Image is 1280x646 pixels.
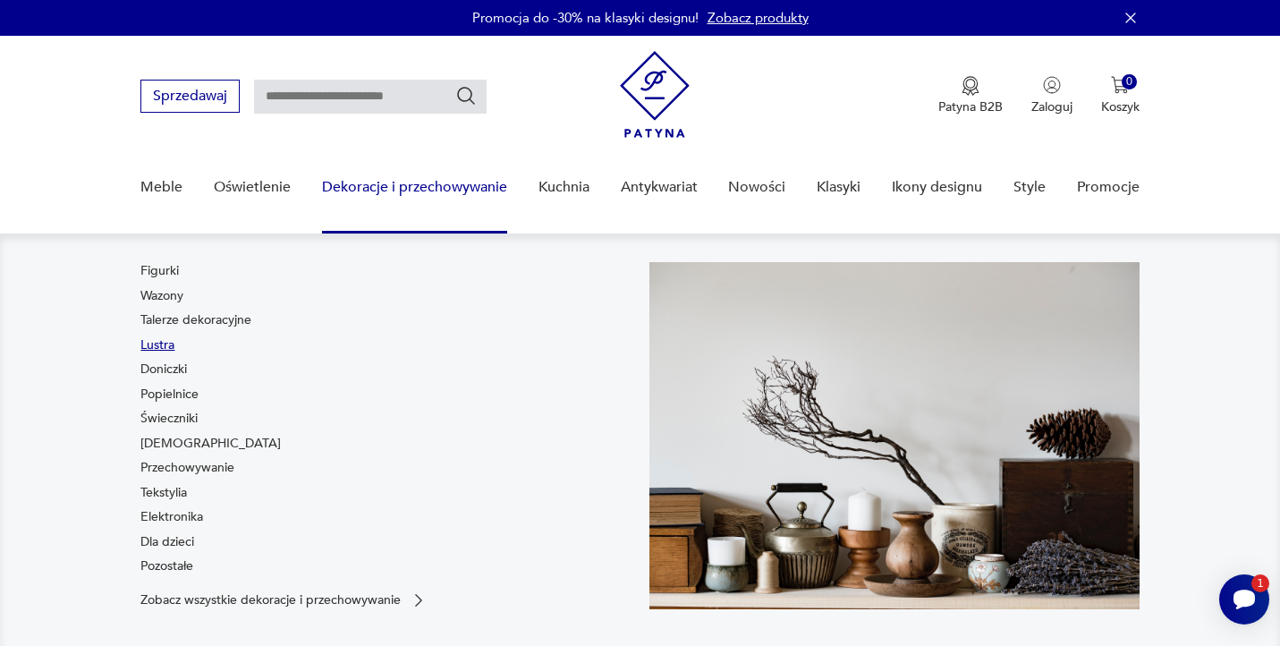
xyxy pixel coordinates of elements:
a: Przechowywanie [140,459,234,477]
a: Pozostałe [140,557,193,575]
iframe: Smartsupp widget button [1219,574,1269,625]
a: Świeczniki [140,410,198,428]
a: Lustra [140,336,174,354]
a: Antykwariat [621,153,698,222]
button: Patyna B2B [938,76,1003,115]
p: Promocja do -30% na klasyki designu! [472,9,699,27]
a: Klasyki [817,153,860,222]
a: Style [1013,153,1046,222]
a: Kuchnia [538,153,589,222]
a: Elektronika [140,508,203,526]
p: Koszyk [1101,98,1140,115]
a: Sprzedawaj [140,91,240,104]
a: Popielnice [140,386,199,404]
a: Oświetlenie [214,153,291,222]
button: Szukaj [455,85,477,106]
p: Zobacz wszystkie dekoracje i przechowywanie [140,594,401,606]
button: Zaloguj [1031,76,1072,115]
img: Ikonka użytkownika [1043,76,1061,94]
button: Sprzedawaj [140,80,240,113]
a: Meble [140,153,182,222]
img: cfa44e985ea346226f89ee8969f25989.jpg [649,262,1140,609]
div: 0 [1122,74,1137,89]
p: Zaloguj [1031,98,1072,115]
a: Ikony designu [892,153,982,222]
a: [DEMOGRAPHIC_DATA] [140,435,281,453]
a: Dekoracje i przechowywanie [322,153,507,222]
a: Figurki [140,262,179,280]
a: Zobacz produkty [708,9,809,27]
a: Zobacz wszystkie dekoracje i przechowywanie [140,591,428,609]
a: Promocje [1077,153,1140,222]
a: Dla dzieci [140,533,194,551]
img: Patyna - sklep z meblami i dekoracjami vintage [620,51,690,138]
a: Talerze dekoracyjne [140,311,251,329]
img: Ikona medalu [962,76,979,96]
a: Doniczki [140,361,187,378]
img: Ikona koszyka [1111,76,1129,94]
a: Ikona medaluPatyna B2B [938,76,1003,115]
a: Nowości [728,153,785,222]
a: Tekstylia [140,484,187,502]
a: Wazony [140,287,183,305]
p: Patyna B2B [938,98,1003,115]
button: 0Koszyk [1101,76,1140,115]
